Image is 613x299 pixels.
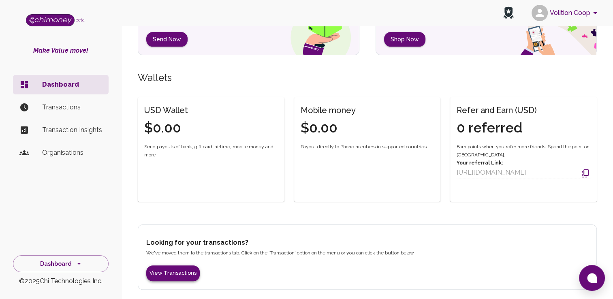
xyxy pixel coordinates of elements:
[42,125,102,135] p: Transaction Insights
[42,148,102,158] p: Organisations
[146,32,188,47] button: Send Now
[457,143,590,179] div: Earn points when you refer more friends. Spend the point on [GEOGRAPHIC_DATA].
[457,160,503,166] strong: Your referral Link:
[144,104,188,117] h6: USD Wallet
[144,120,188,137] h4: $0.00
[301,143,427,151] span: Payout directly to Phone numbers in supported countries
[144,143,278,159] span: Send payouts of bank, gift card, airtime, mobile money and more
[42,103,102,112] p: Transactions
[42,80,102,90] p: Dashboard
[146,239,248,246] strong: Looking for your transactions?
[138,71,597,84] h5: Wallets
[457,104,537,117] h6: Refer and Earn (USD)
[75,17,85,22] span: beta
[384,32,425,47] button: Shop Now
[528,2,603,23] button: account of current user
[146,265,200,281] button: View Transactions
[579,265,605,291] button: Open chat window
[13,255,109,273] button: Dashboard
[457,120,537,137] h4: 0 referred
[26,14,75,26] img: Logo
[301,120,356,137] h4: $0.00
[146,250,414,256] span: We've moved them to the transactions tab. Click on the `Transaction` option on the menu or you ca...
[301,104,356,117] h6: Mobile money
